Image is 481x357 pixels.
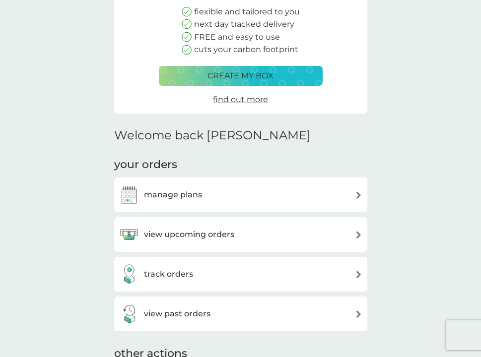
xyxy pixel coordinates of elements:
[194,43,298,56] p: cuts your carbon footprint
[159,66,323,86] button: create my box
[213,95,268,104] span: find out more
[194,18,294,31] p: next day tracked delivery
[355,191,362,199] img: arrow right
[207,69,274,82] p: create my box
[194,31,280,44] p: FREE and easy to use
[144,188,202,201] h3: manage plans
[355,310,362,318] img: arrow right
[355,231,362,238] img: arrow right
[213,93,268,106] a: find out more
[144,307,210,320] h3: view past orders
[194,5,300,18] p: flexible and tailored to you
[144,268,193,281] h3: track orders
[114,128,311,143] h2: Welcome back [PERSON_NAME]
[355,271,362,278] img: arrow right
[114,157,177,173] h3: your orders
[144,228,234,241] h3: view upcoming orders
